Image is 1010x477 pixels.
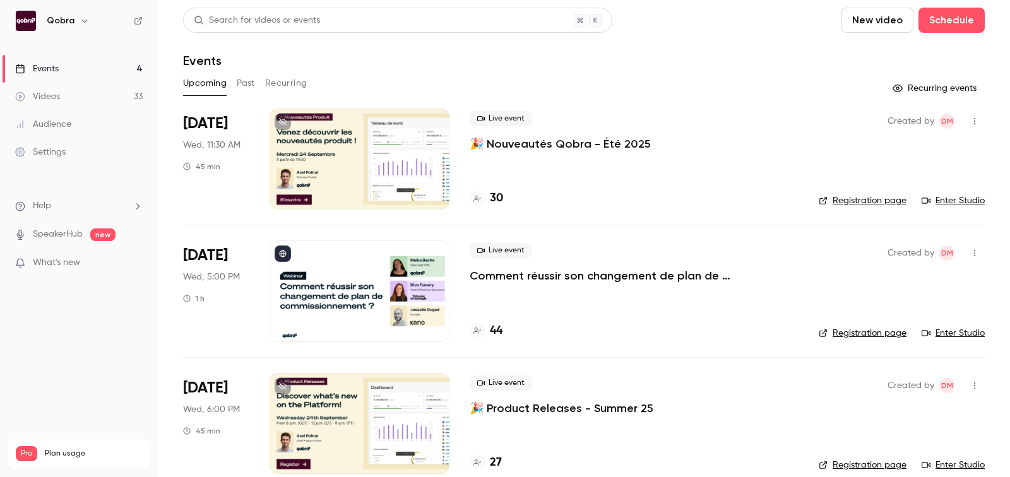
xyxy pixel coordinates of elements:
[470,454,502,471] a: 27
[819,194,906,207] a: Registration page
[888,114,934,129] span: Created by
[183,403,240,416] span: Wed, 6:00 PM
[918,8,985,33] button: Schedule
[470,190,503,207] a: 30
[941,114,953,129] span: DM
[16,11,36,31] img: Qobra
[265,73,307,93] button: Recurring
[183,293,205,303] div: 1 h
[470,268,799,283] a: Comment réussir son changement de plan de commissionnement ?
[490,322,502,339] h4: 44
[33,228,83,241] a: SpeakerHub
[490,454,502,471] h4: 27
[183,426,220,436] div: 45 min
[183,373,249,474] div: Sep 24 Wed, 6:00 PM (Europe/Paris)
[183,240,249,341] div: Sep 24 Wed, 5:00 PM (Europe/Paris)
[33,256,80,269] span: What's new
[470,401,653,416] a: 🎉 Product Releases - Summer 25
[922,459,985,471] a: Enter Studio
[183,73,227,93] button: Upcoming
[183,139,241,151] span: Wed, 11:30 AM
[939,114,954,129] span: Dylan Manceau
[15,146,66,158] div: Settings
[490,190,503,207] h4: 30
[183,245,228,266] span: [DATE]
[15,199,143,213] li: help-dropdown-opener
[47,15,74,27] h6: Qobra
[33,199,51,213] span: Help
[15,62,59,75] div: Events
[941,378,953,393] span: DM
[819,327,906,339] a: Registration page
[16,446,37,461] span: Pro
[45,449,142,459] span: Plan usage
[470,136,651,151] a: 🎉 Nouveautés Qobra - Été 2025
[841,8,913,33] button: New video
[183,162,220,172] div: 45 min
[183,109,249,209] div: Sep 24 Wed, 11:30 AM (Europe/Paris)
[922,327,985,339] a: Enter Studio
[470,375,532,391] span: Live event
[887,78,985,98] button: Recurring events
[183,271,240,283] span: Wed, 5:00 PM
[922,194,985,207] a: Enter Studio
[90,228,116,241] span: new
[470,243,532,258] span: Live event
[15,90,60,103] div: Videos
[183,114,228,134] span: [DATE]
[194,14,320,27] div: Search for videos or events
[888,245,934,261] span: Created by
[941,245,953,261] span: DM
[237,73,255,93] button: Past
[939,245,954,261] span: Dylan Manceau
[939,378,954,393] span: Dylan Manceau
[15,118,71,131] div: Audience
[888,378,934,393] span: Created by
[183,378,228,398] span: [DATE]
[470,111,532,126] span: Live event
[819,459,906,471] a: Registration page
[183,53,222,68] h1: Events
[470,322,502,339] a: 44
